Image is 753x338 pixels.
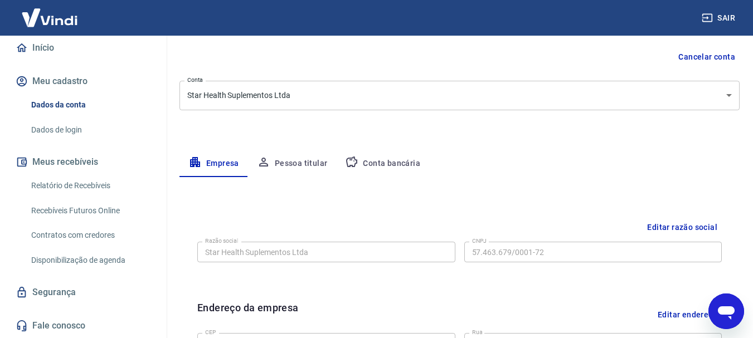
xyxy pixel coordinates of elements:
a: Dados da conta [27,94,153,116]
button: Editar endereço [653,300,722,329]
a: Fale conosco [13,313,153,338]
button: Empresa [179,150,248,177]
label: CNPJ [472,237,487,245]
a: Recebíveis Futuros Online [27,199,153,222]
button: Meus recebíveis [13,150,153,174]
h6: Endereço da empresa [197,300,299,329]
label: Razão social [205,237,238,245]
button: Conta bancária [336,150,429,177]
label: CEP [205,328,216,336]
button: Sair [699,8,740,28]
label: Rua [472,328,483,336]
a: Segurança [13,280,153,305]
a: Relatório de Recebíveis [27,174,153,197]
button: Cancelar conta [674,47,740,67]
iframe: Botão para abrir a janela de mensagens [708,293,744,329]
a: Dados de login [27,119,153,141]
a: Contratos com credores [27,224,153,247]
div: Star Health Suplementos Ltda [179,81,740,110]
a: Disponibilização de agenda [27,249,153,272]
button: Pessoa titular [248,150,337,177]
a: Início [13,36,153,60]
img: Vindi [13,1,86,35]
button: Meu cadastro [13,69,153,94]
button: Editar razão social [643,217,722,238]
label: Conta [187,76,203,84]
